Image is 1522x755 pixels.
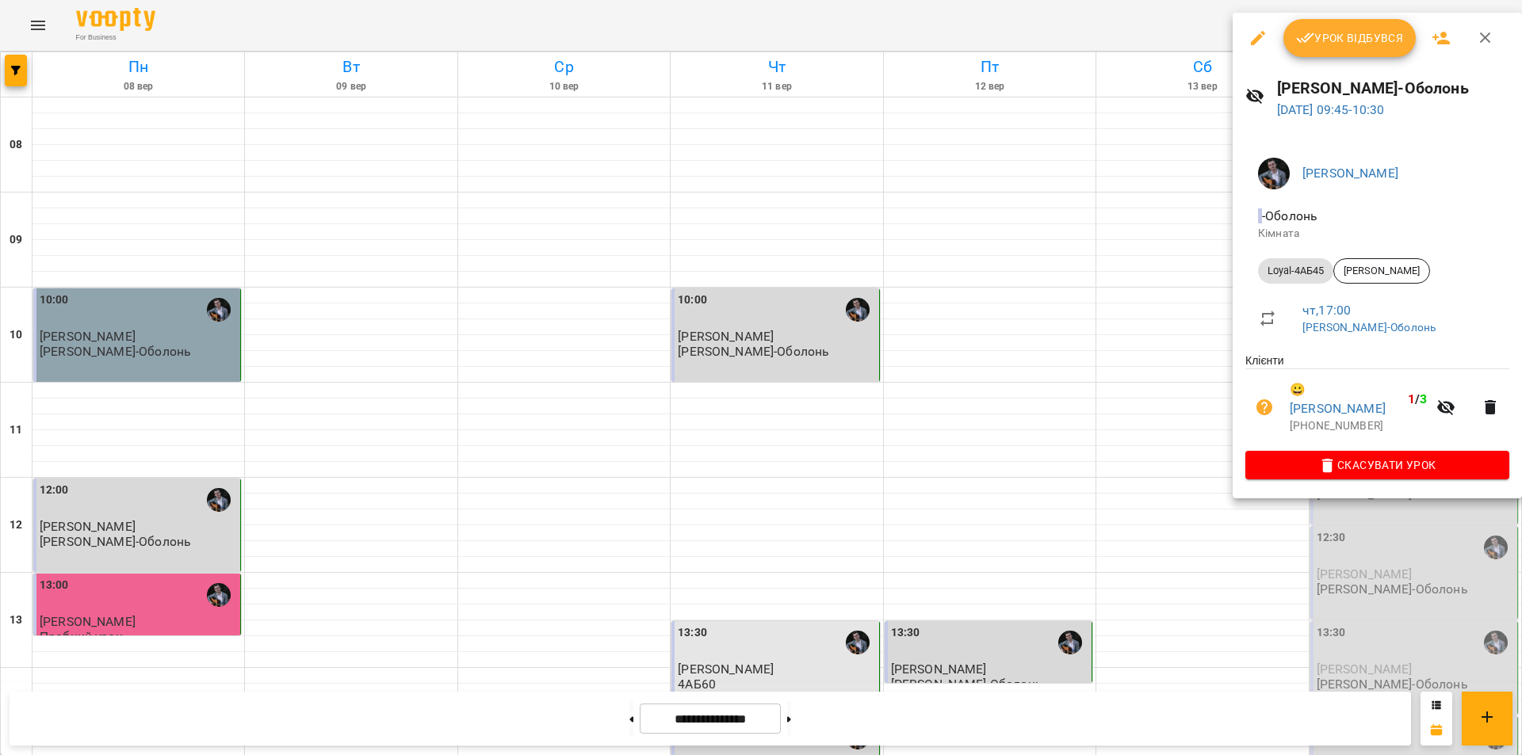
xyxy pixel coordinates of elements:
[1258,456,1497,475] span: Скасувати Урок
[1258,264,1333,278] span: Loyal-4АБ45
[1283,19,1417,57] button: Урок відбувся
[1245,451,1509,479] button: Скасувати Урок
[1302,321,1436,334] a: [PERSON_NAME]-Оболонь
[1245,388,1283,426] button: Візит ще не сплачено. Додати оплату?
[1334,264,1429,278] span: [PERSON_NAME]
[1408,391,1415,406] span: 1
[1333,258,1430,284] div: [PERSON_NAME]
[1258,226,1497,242] p: Кімната
[1408,391,1427,406] b: /
[1302,166,1398,181] a: [PERSON_NAME]
[1258,158,1290,189] img: d409717b2cc07cfe90b90e756120502c.jpg
[1290,380,1402,418] a: 😀 [PERSON_NAME]
[1290,418,1427,434] p: [PHONE_NUMBER]
[1420,391,1427,406] span: 3
[1277,76,1509,101] h6: [PERSON_NAME]-Оболонь
[1258,208,1321,223] span: - Оболонь
[1302,303,1351,318] a: чт , 17:00
[1296,29,1404,48] span: Урок відбувся
[1245,353,1509,451] ul: Клієнти
[1277,102,1385,117] a: [DATE] 09:45-10:30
